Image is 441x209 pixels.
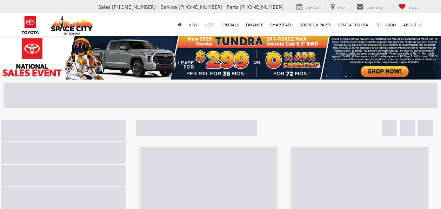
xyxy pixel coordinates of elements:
a: Rent a Toyota [335,13,372,36]
span: Contact [367,5,382,9]
span: [PHONE_NUMBER] [240,3,283,10]
span: [PHONE_NUMBER] [112,3,156,10]
span: Sales [98,3,111,10]
a: New [185,13,201,36]
a: Home [174,13,185,36]
a: Used [201,13,218,36]
span: Map [338,5,345,9]
img: Space City Toyota [51,15,93,35]
img: Toyota [17,14,44,37]
a: Service [291,3,324,11]
a: Contact [351,3,388,11]
span: [PHONE_NUMBER] [179,3,222,10]
a: SmartPath [267,13,296,36]
a: Collision [372,13,400,36]
span: Saved [409,5,419,9]
a: Finance [242,13,267,36]
span: Service [306,5,319,9]
a: Specials [218,13,242,36]
a: Service & Parts [296,13,335,36]
a: My Saved Vehicles [393,3,424,11]
span: Parts [227,3,238,10]
a: Map [325,3,350,11]
span: Service [161,3,177,10]
a: About Us [400,13,426,36]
